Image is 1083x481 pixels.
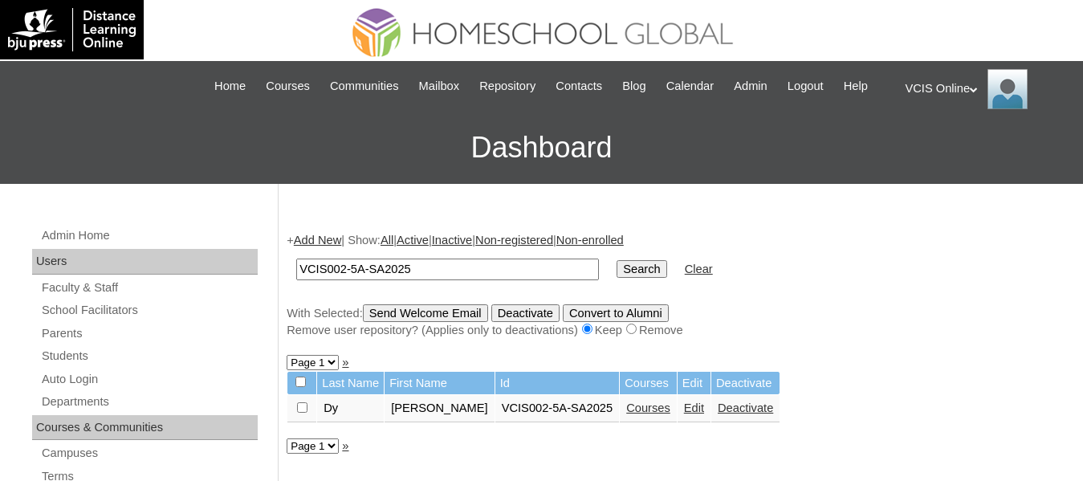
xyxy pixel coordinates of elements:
div: With Selected: [287,304,1067,339]
a: » [342,439,348,452]
a: Non-registered [475,234,553,247]
a: Home [206,77,254,96]
a: Parents [40,324,258,344]
input: Deactivate [491,304,560,322]
a: All [381,234,393,247]
a: Blog [614,77,653,96]
a: School Facilitators [40,300,258,320]
a: Deactivate [718,402,773,414]
td: Last Name [317,372,384,395]
a: Courses [258,77,318,96]
a: Edit [684,402,704,414]
span: Communities [330,77,399,96]
a: Add New [294,234,341,247]
a: Active [397,234,429,247]
div: Remove user repository? (Applies only to deactivations) Keep Remove [287,322,1067,339]
a: Departments [40,392,258,412]
span: Help [844,77,868,96]
img: logo-white.png [8,8,136,51]
a: Help [836,77,876,96]
h3: Dashboard [8,112,1075,184]
a: » [342,356,348,369]
a: Mailbox [411,77,468,96]
input: Convert to Alumni [563,304,669,322]
input: Search [617,260,666,278]
td: VCIS002-5A-SA2025 [495,395,620,422]
span: Repository [479,77,535,96]
a: Non-enrolled [556,234,624,247]
a: Campuses [40,443,258,463]
input: Send Welcome Email [363,304,488,322]
span: Contacts [556,77,602,96]
td: First Name [385,372,495,395]
a: Clear [685,263,713,275]
a: Students [40,346,258,366]
span: Calendar [666,77,714,96]
span: Mailbox [419,77,460,96]
input: Search [296,259,599,280]
span: Courses [266,77,310,96]
td: Dy [317,395,384,422]
div: + | Show: | | | | [287,232,1067,338]
span: Logout [788,77,824,96]
td: Id [495,372,620,395]
td: [PERSON_NAME] [385,395,495,422]
a: Courses [626,402,670,414]
a: Admin [726,77,776,96]
div: Courses & Communities [32,415,258,441]
td: Edit [678,372,710,395]
div: VCIS Online [906,69,1068,109]
a: Repository [471,77,544,96]
img: VCIS Online Admin [987,69,1028,109]
a: Admin Home [40,226,258,246]
td: Courses [620,372,677,395]
a: Contacts [548,77,610,96]
span: Blog [622,77,645,96]
div: Users [32,249,258,275]
a: Calendar [658,77,722,96]
a: Faculty & Staff [40,278,258,298]
a: Auto Login [40,369,258,389]
span: Home [214,77,246,96]
a: Communities [322,77,407,96]
a: Inactive [432,234,473,247]
span: Admin [734,77,767,96]
td: Deactivate [711,372,780,395]
a: Logout [780,77,832,96]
